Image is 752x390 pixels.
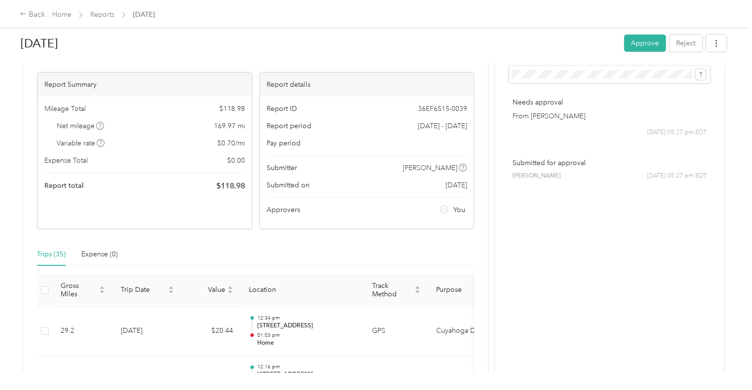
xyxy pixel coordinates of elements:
[216,180,245,192] span: $ 118.98
[113,307,182,356] td: [DATE]
[364,307,428,356] td: GPS
[453,205,465,215] span: You
[267,205,300,215] span: Approvers
[257,370,356,379] p: [STREET_ADDRESS]
[414,289,420,295] span: caret-down
[182,307,241,356] td: $20.44
[512,158,707,168] p: Submitted for approval
[512,97,707,107] p: Needs approval
[182,274,241,307] th: Value
[214,121,245,131] span: 169.97 mi
[37,249,66,260] div: Trips (35)
[260,72,474,97] div: Report details
[267,180,309,190] span: Submitted on
[364,274,428,307] th: Track Method
[44,104,86,114] span: Mileage Total
[647,128,707,137] span: [DATE] 05:27 pm EDT
[90,10,114,19] a: Reports
[44,180,84,191] span: Report total
[20,9,45,21] div: Back
[417,104,467,114] span: 36EF6515-0039
[647,172,707,180] span: [DATE] 05:27 pm EDT
[113,274,182,307] th: Trip Date
[428,307,502,356] td: Cuyahoga DD
[669,35,702,52] button: Reject
[81,249,118,260] div: Expense (0)
[37,72,252,97] div: Report Summary
[267,104,297,114] span: Report ID
[257,363,356,370] p: 12:16 pm
[227,155,245,166] span: $ 0.00
[436,285,486,294] span: Purpose
[414,284,420,290] span: caret-up
[219,104,245,114] span: $ 118.98
[241,274,364,307] th: Location
[168,289,174,295] span: caret-down
[21,32,617,55] h1: Aug 2025
[190,285,225,294] span: Value
[168,284,174,290] span: caret-up
[257,315,356,321] p: 12:34 pm
[512,172,560,180] span: [PERSON_NAME]
[57,138,105,148] span: Variable rate
[121,285,166,294] span: Trip Date
[57,121,104,131] span: Net mileage
[417,121,467,131] span: [DATE] - [DATE]
[697,335,752,390] iframe: Everlance-gr Chat Button Frame
[403,163,457,173] span: [PERSON_NAME]
[99,289,105,295] span: caret-down
[257,339,356,348] p: Home
[257,332,356,339] p: 01:03 pm
[512,111,707,121] p: From [PERSON_NAME]
[372,282,412,298] span: Track Method
[61,282,97,298] span: Gross Miles
[267,138,301,148] span: Pay period
[624,35,666,52] button: Approve
[217,138,245,148] span: $ 0.70 / mi
[267,121,311,131] span: Report period
[99,284,105,290] span: caret-up
[44,155,88,166] span: Expense Total
[52,10,71,19] a: Home
[53,307,113,356] td: 29.2
[428,274,502,307] th: Purpose
[53,274,113,307] th: Gross Miles
[133,9,155,20] span: [DATE]
[227,284,233,290] span: caret-up
[257,321,356,330] p: [STREET_ADDRESS]
[267,163,297,173] span: Submitter
[445,180,467,190] span: [DATE]
[227,289,233,295] span: caret-down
